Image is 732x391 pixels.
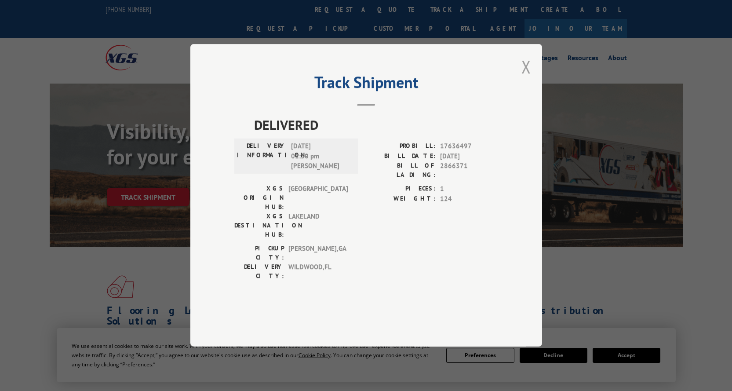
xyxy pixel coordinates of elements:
[288,212,348,240] span: LAKELAND
[234,76,498,93] h2: Track Shipment
[291,142,350,172] span: [DATE] 01:30 pm [PERSON_NAME]
[366,142,436,152] label: PROBILL:
[440,161,498,180] span: 2866371
[440,151,498,161] span: [DATE]
[366,151,436,161] label: BILL DATE:
[521,55,531,78] button: Close modal
[366,184,436,194] label: PIECES:
[254,115,498,135] span: DELIVERED
[440,194,498,204] span: 124
[234,212,284,240] label: XGS DESTINATION HUB:
[366,194,436,204] label: WEIGHT:
[440,184,498,194] span: 1
[288,244,348,263] span: [PERSON_NAME] , GA
[288,184,348,212] span: [GEOGRAPHIC_DATA]
[440,142,498,152] span: 17636497
[234,244,284,263] label: PICKUP CITY:
[234,184,284,212] label: XGS ORIGIN HUB:
[288,263,348,281] span: WILDWOOD , FL
[366,161,436,180] label: BILL OF LADING:
[234,263,284,281] label: DELIVERY CITY:
[237,142,287,172] label: DELIVERY INFORMATION:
